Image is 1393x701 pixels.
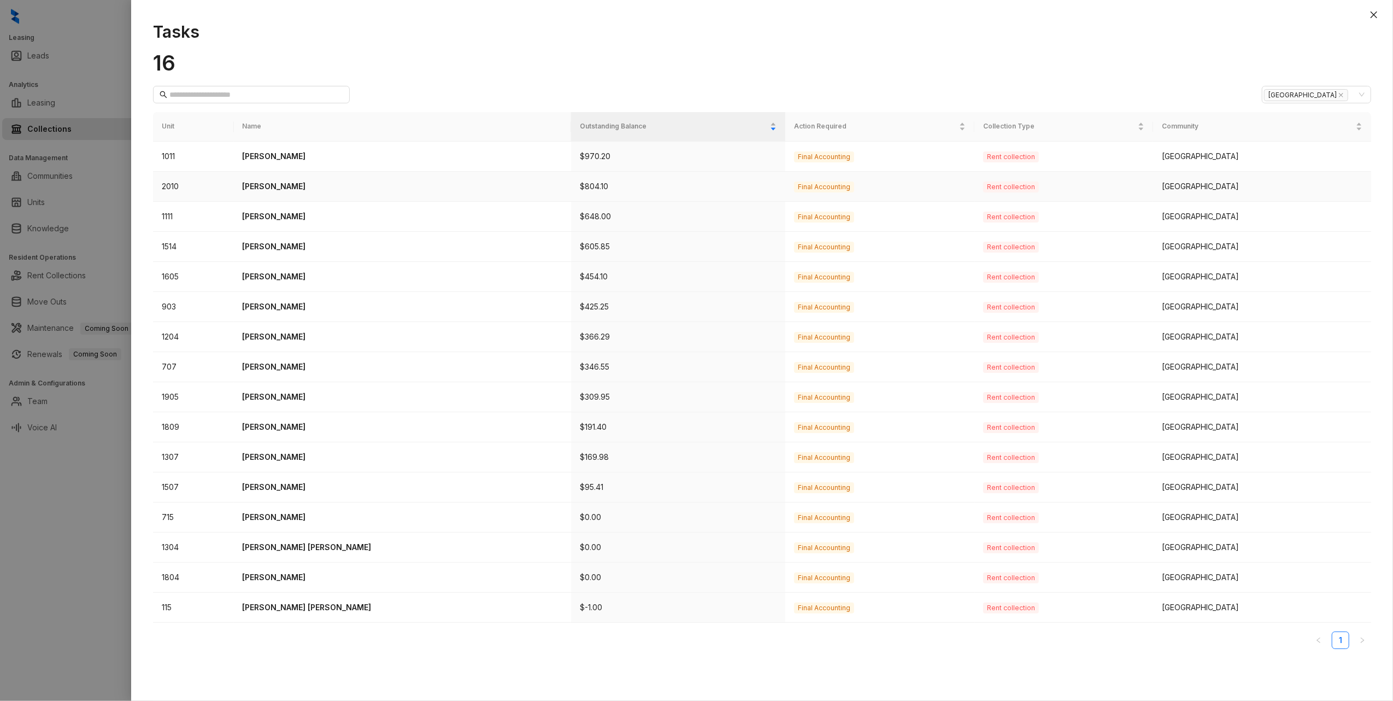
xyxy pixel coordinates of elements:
div: [GEOGRAPHIC_DATA] [1162,421,1362,433]
td: 1011 [153,142,234,172]
div: [GEOGRAPHIC_DATA] [1162,241,1362,253]
div: [GEOGRAPHIC_DATA] [1162,180,1362,192]
span: Rent collection [983,302,1039,313]
p: $648.00 [580,211,777,223]
div: [GEOGRAPHIC_DATA] [1162,271,1362,283]
span: Rent collection [983,332,1039,343]
li: 1 [1332,632,1349,649]
div: [GEOGRAPHIC_DATA] [1162,150,1362,162]
th: Collection Type [974,112,1153,141]
td: 1809 [153,412,234,442]
button: right [1354,632,1371,649]
p: $454.10 [580,271,777,283]
span: Rent collection [983,603,1039,614]
p: $425.25 [580,301,777,313]
span: Rent collection [983,452,1039,463]
span: left [1315,637,1322,644]
th: Action Required [785,112,974,141]
div: [GEOGRAPHIC_DATA] [1162,511,1362,523]
span: Final Accounting [794,542,854,553]
p: $605.85 [580,241,777,253]
span: Rent collection [983,482,1039,493]
p: [PERSON_NAME] [243,481,563,493]
span: Rent collection [983,512,1039,523]
p: [PERSON_NAME] [243,241,563,253]
div: [GEOGRAPHIC_DATA] [1162,211,1362,223]
span: Final Accounting [794,302,854,313]
span: Rent collection [983,212,1039,223]
li: Next Page [1354,632,1371,649]
span: close [1338,92,1344,98]
div: [GEOGRAPHIC_DATA] [1162,601,1362,614]
span: Final Accounting [794,212,854,223]
span: Final Accounting [794,573,854,583]
div: [GEOGRAPHIC_DATA] [1162,331,1362,343]
span: [GEOGRAPHIC_DATA] [1264,89,1348,101]
td: 1905 [153,382,234,412]
span: right [1359,637,1366,644]
p: $366.29 [580,331,777,343]
p: [PERSON_NAME] [243,301,563,313]
p: [PERSON_NAME] [243,421,563,433]
p: [PERSON_NAME] [243,511,563,523]
p: $346.55 [580,361,777,373]
span: Final Accounting [794,332,854,343]
span: Final Accounting [794,362,854,373]
div: [GEOGRAPHIC_DATA] [1162,391,1362,403]
span: Final Accounting [794,272,854,283]
span: Community [1162,121,1354,132]
div: [GEOGRAPHIC_DATA] [1162,481,1362,493]
p: $309.95 [580,391,777,403]
p: [PERSON_NAME] [243,391,563,403]
h1: Tasks [153,22,1371,42]
td: 1605 [153,262,234,292]
td: 115 [153,593,234,623]
span: Rent collection [983,362,1039,373]
p: [PERSON_NAME] [PERSON_NAME] [243,541,563,553]
div: [GEOGRAPHIC_DATA] [1162,541,1362,553]
span: search [160,91,167,98]
button: Close [1367,8,1380,21]
li: Previous Page [1310,632,1327,649]
span: Rent collection [983,242,1039,253]
p: $191.40 [580,421,777,433]
p: $95.41 [580,481,777,493]
p: [PERSON_NAME] [243,571,563,583]
span: Rent collection [983,272,1039,283]
div: [GEOGRAPHIC_DATA] [1162,361,1362,373]
td: 1507 [153,472,234,503]
p: $804.10 [580,180,777,192]
p: [PERSON_NAME] [243,271,563,283]
p: $0.00 [580,541,777,553]
td: 1304 [153,533,234,563]
span: Rent collection [983,573,1039,583]
span: Final Accounting [794,512,854,523]
h1: 16 [153,50,1371,75]
span: Final Accounting [794,482,854,493]
span: Final Accounting [794,242,854,253]
p: [PERSON_NAME] [243,331,563,343]
th: Community [1153,112,1371,141]
span: Final Accounting [794,392,854,403]
span: Final Accounting [794,603,854,614]
span: Rent collection [983,182,1039,192]
span: Rent collection [983,151,1039,162]
button: left [1310,632,1327,649]
td: 903 [153,292,234,322]
td: 1307 [153,442,234,472]
span: Action Required [794,121,957,132]
td: 707 [153,352,234,382]
td: 1204 [153,322,234,352]
p: [PERSON_NAME] [243,361,563,373]
td: 715 [153,503,234,533]
div: [GEOGRAPHIC_DATA] [1162,301,1362,313]
div: [GEOGRAPHIC_DATA] [1162,571,1362,583]
a: 1 [1332,632,1349,649]
p: $970.20 [580,150,777,162]
span: Collection Type [983,121,1136,132]
span: Rent collection [983,422,1039,433]
p: $0.00 [580,511,777,523]
span: Rent collection [983,542,1039,553]
p: [PERSON_NAME] [243,211,563,223]
span: Final Accounting [794,422,854,433]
